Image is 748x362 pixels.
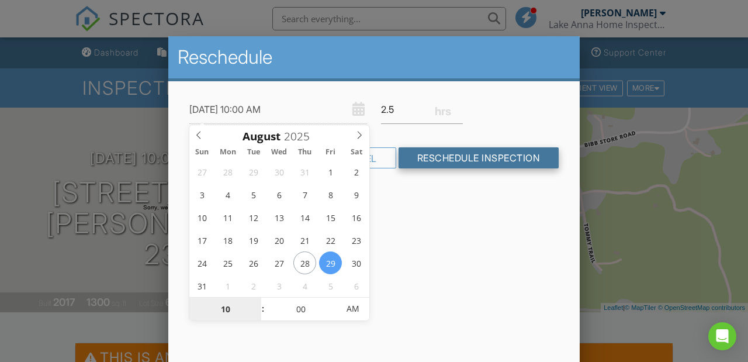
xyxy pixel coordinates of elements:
[345,274,368,297] span: September 6, 2025
[243,131,280,142] span: Scroll to increment
[345,183,368,206] span: August 9, 2025
[293,229,316,251] span: August 21, 2025
[189,298,261,321] input: Scroll to increment
[189,149,215,156] span: Sun
[293,206,316,229] span: August 14, 2025
[345,160,368,183] span: August 2, 2025
[293,183,316,206] span: August 7, 2025
[268,206,290,229] span: August 13, 2025
[268,183,290,206] span: August 6, 2025
[345,229,368,251] span: August 23, 2025
[191,183,213,206] span: August 3, 2025
[241,149,266,156] span: Tue
[319,229,342,251] span: August 22, 2025
[345,206,368,229] span: August 16, 2025
[191,160,213,183] span: July 27, 2025
[216,183,239,206] span: August 4, 2025
[216,229,239,251] span: August 18, 2025
[265,298,337,321] input: Scroll to increment
[708,322,736,350] div: Open Intercom Messenger
[292,149,318,156] span: Thu
[216,274,239,297] span: September 1, 2025
[215,149,241,156] span: Mon
[242,206,265,229] span: August 12, 2025
[242,160,265,183] span: July 29, 2025
[242,229,265,251] span: August 19, 2025
[319,160,342,183] span: August 1, 2025
[191,274,213,297] span: August 31, 2025
[242,251,265,274] span: August 26, 2025
[268,274,290,297] span: September 3, 2025
[268,229,290,251] span: August 20, 2025
[216,160,239,183] span: July 28, 2025
[268,160,290,183] span: July 30, 2025
[191,229,213,251] span: August 17, 2025
[399,147,559,168] input: Reschedule Inspection
[319,251,342,274] span: August 29, 2025
[178,46,570,69] h2: Reschedule
[191,206,213,229] span: August 10, 2025
[261,297,265,320] span: :
[337,297,369,320] span: Click to toggle
[216,251,239,274] span: August 25, 2025
[280,129,319,144] input: Scroll to increment
[319,206,342,229] span: August 15, 2025
[242,183,265,206] span: August 5, 2025
[242,274,265,297] span: September 2, 2025
[318,149,344,156] span: Fri
[344,149,369,156] span: Sat
[191,251,213,274] span: August 24, 2025
[293,274,316,297] span: September 4, 2025
[266,149,292,156] span: Wed
[268,251,290,274] span: August 27, 2025
[319,183,342,206] span: August 8, 2025
[319,274,342,297] span: September 5, 2025
[293,160,316,183] span: July 31, 2025
[216,206,239,229] span: August 11, 2025
[345,251,368,274] span: August 30, 2025
[293,251,316,274] span: August 28, 2025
